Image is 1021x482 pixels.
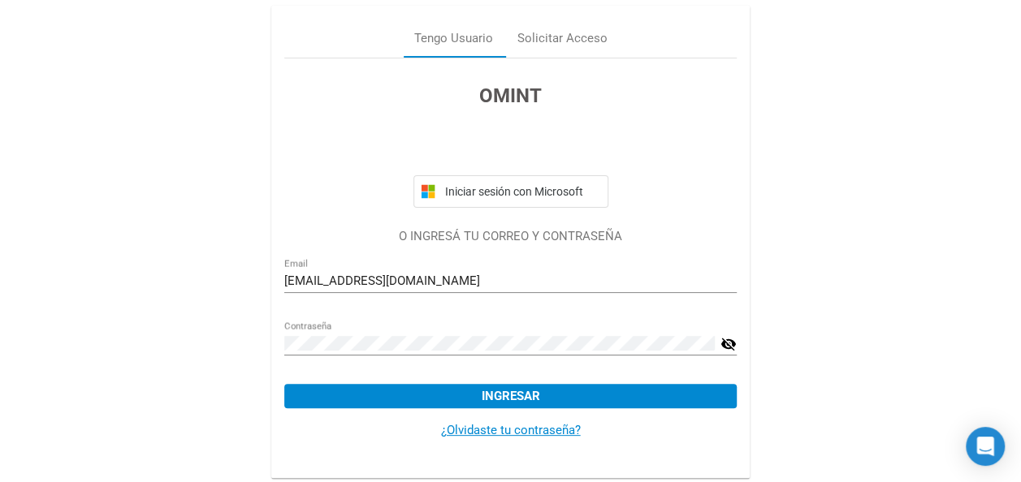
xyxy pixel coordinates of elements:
a: ¿Olvidaste tu contraseña? [441,423,581,437]
button: Iniciar sesión con Microsoft [413,175,608,208]
div: Open Intercom Messenger [966,427,1005,466]
p: O INGRESÁ TU CORREO Y CONTRASEÑA [284,227,737,246]
span: Iniciar sesión con Microsoft [442,185,601,198]
button: Ingresar [284,384,737,408]
div: Tengo Usuario [414,29,493,48]
mat-icon: visibility_off [720,334,737,354]
div: Solicitar Acceso [517,29,608,48]
span: Ingresar [482,389,540,403]
h3: OMINT [284,81,737,110]
iframe: Botón Iniciar sesión con Google [405,128,616,164]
